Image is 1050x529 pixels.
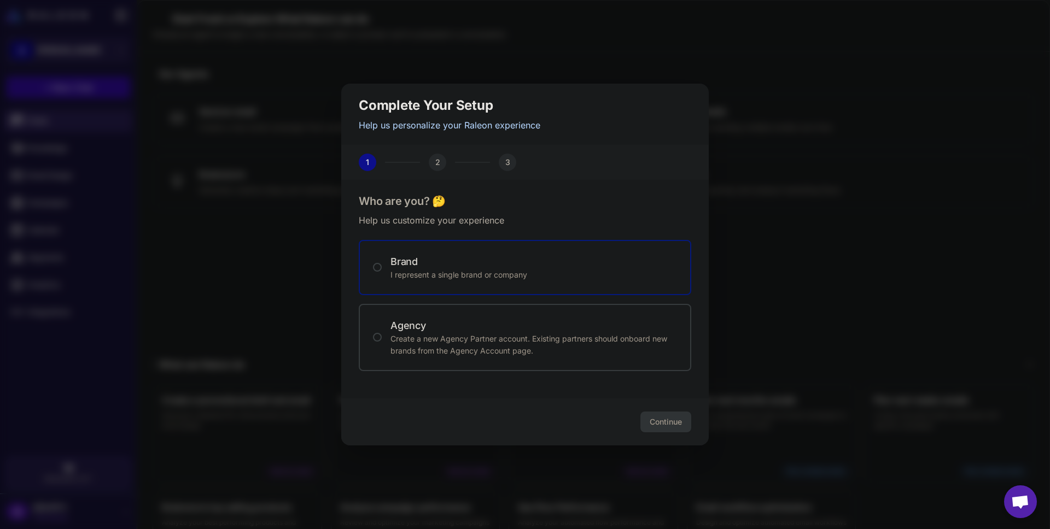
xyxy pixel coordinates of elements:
p: Help us personalize your Raleon experience [359,119,691,132]
div: 3 [499,154,516,171]
h4: Brand [390,254,677,269]
div: 2 [429,154,446,171]
h2: Complete Your Setup [359,97,691,114]
div: Open chat [1004,485,1037,518]
p: I represent a single brand or company [390,269,677,281]
span: Continue [650,416,682,427]
div: 1 [359,154,376,171]
button: Continue [640,412,691,432]
h4: Agency [390,318,677,333]
h3: Who are you? 🤔 [359,193,691,209]
p: Create a new Agency Partner account. Existing partners should onboard new brands from the Agency ... [390,333,677,357]
p: Help us customize your experience [359,214,691,227]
